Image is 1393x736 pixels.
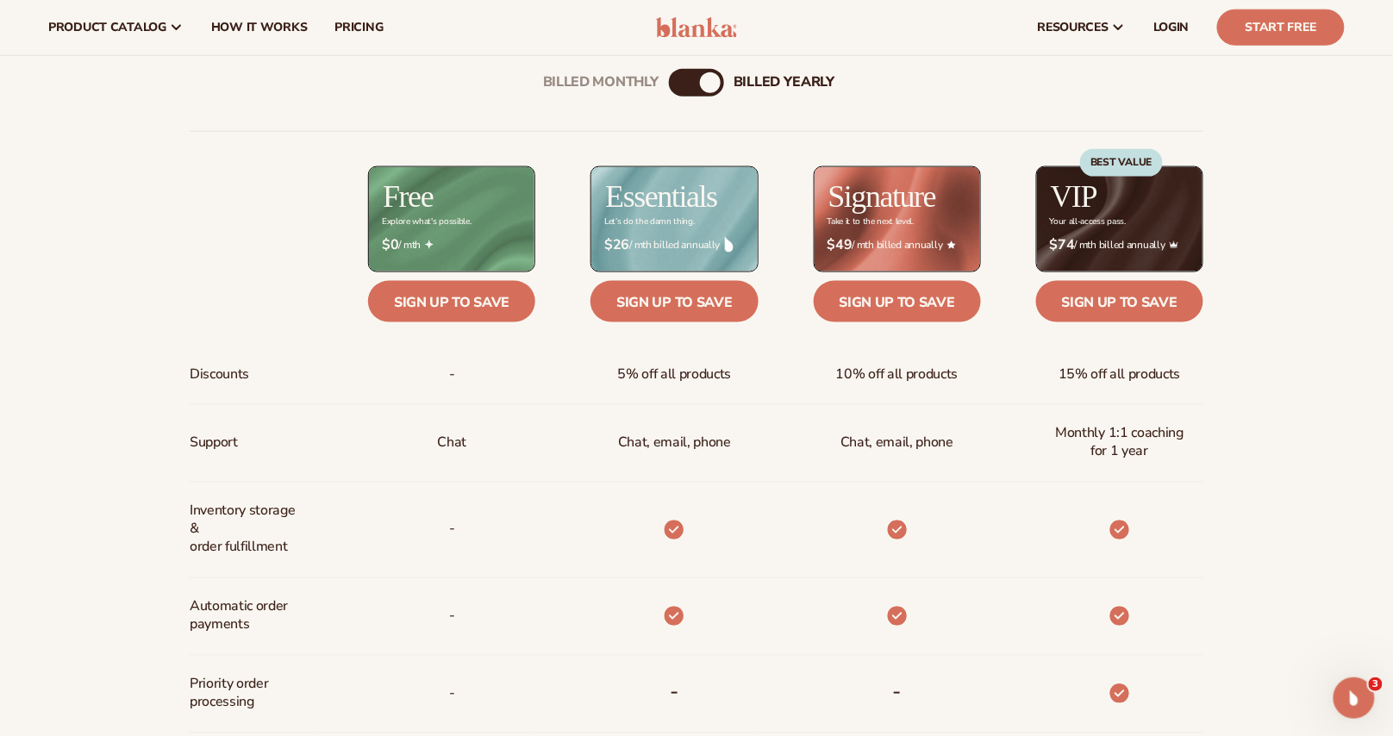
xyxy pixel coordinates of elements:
img: drop.png [725,237,734,253]
h2: Signature [828,181,936,212]
span: LOGIN [1153,21,1190,34]
strong: $26 [604,237,629,253]
strong: $49 [828,237,853,253]
span: / mth billed annually [1050,237,1190,253]
div: billed Yearly [734,74,834,90]
img: Crown_2d87c031-1b5a-4345-8312-a4356ddcde98.png [1170,240,1178,249]
p: - [449,514,455,546]
h2: Essentials [605,181,717,212]
span: / mth [382,237,522,253]
a: Start Free [1217,9,1345,46]
p: Chat, email, phone [618,427,731,459]
img: Essentials_BG_9050f826-5aa9-47d9-a362-757b82c62641.jpg [591,167,757,271]
div: BEST VALUE [1080,149,1163,177]
span: pricing [334,21,383,34]
span: 5% off all products [618,359,732,390]
span: - [449,678,455,710]
span: Inventory storage & order fulfillment [190,496,304,563]
span: - [449,359,455,390]
div: Explore what's possible. [382,217,471,227]
span: - [449,601,455,633]
img: free_bg.png [369,167,534,271]
span: Support [190,427,238,459]
a: Sign up to save [368,281,535,322]
span: How It Works [211,21,308,34]
b: - [671,678,679,706]
img: logo [656,17,738,38]
span: Chat, email, phone [840,427,953,459]
a: Sign up to save [590,281,758,322]
div: Let’s do the damn thing. [604,217,694,227]
span: Discounts [190,359,249,390]
a: Sign up to save [1036,281,1203,322]
span: 10% off all products [836,359,959,390]
span: Priority order processing [190,669,304,719]
img: VIP_BG_199964bd-3653-43bc-8a67-789d2d7717b9.jpg [1037,167,1202,271]
span: 3 [1369,677,1383,691]
span: / mth billed annually [604,237,744,253]
span: resources [1038,21,1109,34]
a: Sign up to save [814,281,981,322]
img: Free_Icon_bb6e7c7e-73f8-44bd-8ed0-223ea0fc522e.png [425,240,434,249]
iframe: Intercom live chat [1334,677,1375,719]
b: - [893,678,902,706]
img: Signature_BG_eeb718c8-65ac-49e3-a4e5-327c6aa73146.jpg [815,167,980,271]
span: 15% off all products [1059,359,1181,390]
strong: $74 [1050,237,1075,253]
span: product catalog [48,21,166,34]
img: Star_6.png [947,241,956,249]
strong: $0 [382,237,398,253]
div: Your all-access pass. [1050,217,1126,227]
h2: VIP [1051,181,1097,212]
p: Chat [437,427,466,459]
div: Billed Monthly [543,74,659,90]
span: Automatic order payments [190,591,304,641]
span: Monthly 1:1 coaching for 1 year [1050,418,1190,468]
span: / mth billed annually [828,237,967,253]
h2: Free [383,181,433,212]
div: Take it to the next level. [828,217,915,227]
